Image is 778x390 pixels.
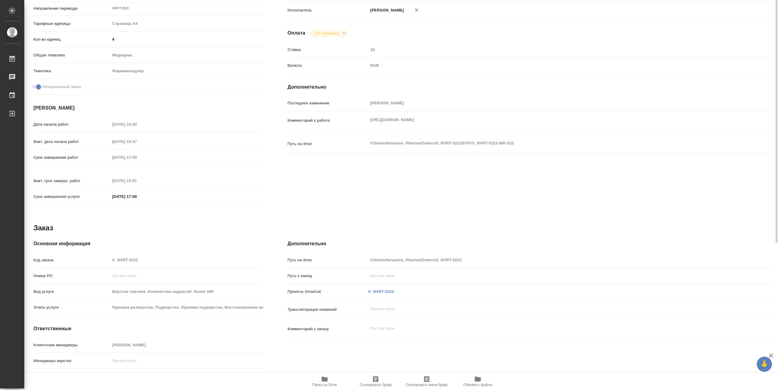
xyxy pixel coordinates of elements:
[287,83,771,91] h4: Дополнительно
[33,304,110,310] p: Этапы услуги
[401,373,452,390] button: Скопировать мини-бриф
[368,256,731,264] input: Пустое поле
[368,7,404,13] p: [PERSON_NAME]
[310,29,348,37] div: Не оплачена
[33,358,110,364] p: Менеджеры верстки
[110,153,163,162] input: Пустое поле
[33,5,110,12] p: Направление перевода
[110,341,263,349] input: Пустое поле
[33,178,110,184] p: Факт. срок заверш. работ
[287,289,368,295] p: Проекты Smartcat
[287,307,368,313] p: Транслитерация названий
[110,372,263,381] input: Пустое поле
[757,357,772,372] button: 🙏
[368,60,731,71] div: RUB
[33,52,110,58] p: Общая тематика
[759,358,769,371] span: 🙏
[33,240,263,247] h4: Основная информация
[287,7,368,13] p: Исполнитель
[110,256,263,264] input: Пустое поле
[287,100,368,106] p: Последнее изменение
[360,383,391,387] span: Скопировать бриф
[33,21,110,27] p: Тарифные единицы
[33,194,110,200] p: Срок завершения услуги
[33,273,110,279] p: Номер РО
[287,257,368,263] p: Путь на drive
[33,257,110,263] p: Код заказа
[33,36,110,42] p: Кол-во единиц
[33,223,53,233] h2: Заказ
[287,273,368,279] p: Путь к заказу
[452,373,503,390] button: Обновить файлы
[110,303,263,312] input: Пустое поле
[33,68,110,74] p: Тематика
[368,99,731,107] input: Пустое поле
[368,138,731,148] textarea: /Clients/Novartos_Pharma/Orders/S_NVRT-5222/DTP/S_NVRT-5222-WK-022
[287,47,368,53] p: Ставка
[33,139,110,145] p: Факт. дата начала работ
[368,271,731,280] input: Пустое поле
[368,115,731,125] textarea: [URL][DOMAIN_NAME]
[287,63,368,69] p: Валюта
[33,121,110,127] p: Дата начала работ
[299,373,350,390] button: Папка на Drive
[110,120,163,129] input: Пустое поле
[110,66,263,76] div: Фармаконадзор
[33,342,110,348] p: Клиентские менеджеры
[42,84,81,90] span: Нотариальный заказ
[33,289,110,295] p: Вид услуги
[287,326,368,332] p: Комментарий к заказу
[406,383,447,387] span: Скопировать мини-бриф
[287,141,368,147] p: Путь на drive
[287,29,305,37] h4: Оплата
[350,373,401,390] button: Скопировать бриф
[287,117,368,124] p: Комментарий к работе
[368,289,394,294] a: S_NVRT-5222
[368,45,731,54] input: Пустое поле
[110,35,263,44] input: ✎ Введи что-нибудь
[110,50,263,60] div: Медицина
[33,104,263,112] h4: [PERSON_NAME]
[110,192,163,201] input: ✎ Введи что-нибудь
[110,271,263,280] input: Пустое поле
[110,137,163,146] input: Пустое поле
[313,31,340,36] button: Не оплачена
[287,240,771,247] h4: Дополнительно
[33,325,263,332] h4: Ответственные
[410,3,423,17] button: Удалить исполнителя
[110,176,163,185] input: Пустое поле
[463,383,493,387] span: Обновить файлы
[312,383,337,387] span: Папка на Drive
[33,154,110,161] p: Срок завершения работ
[110,287,263,296] input: Пустое поле
[110,356,263,365] input: Пустое поле
[110,19,263,29] div: Страница А4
